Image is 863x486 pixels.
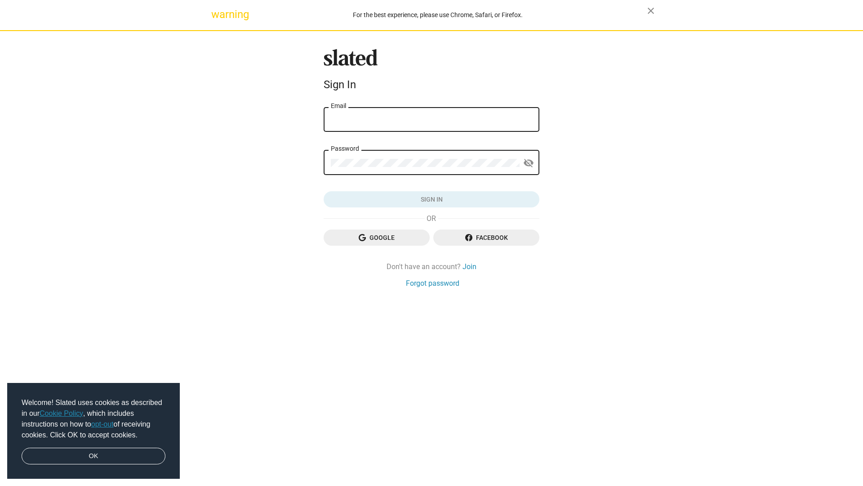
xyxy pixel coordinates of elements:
span: Welcome! Slated uses cookies as described in our , which includes instructions on how to of recei... [22,397,165,441]
span: Google [331,229,423,246]
div: Don't have an account? [324,262,539,271]
div: For the best experience, please use Chrome, Safari, or Firefox. [228,9,647,21]
button: Facebook [433,229,539,246]
span: Facebook [440,229,532,246]
a: Forgot password [406,279,459,288]
a: Cookie Policy [40,409,83,417]
button: Google [324,229,430,246]
div: Sign In [324,78,539,91]
mat-icon: visibility_off [523,156,534,170]
mat-icon: warning [211,9,222,20]
mat-icon: close [645,5,656,16]
a: Join [463,262,476,271]
a: opt-out [91,420,114,428]
sl-branding: Sign In [324,49,539,95]
button: Show password [520,154,538,172]
div: cookieconsent [7,383,180,479]
a: dismiss cookie message [22,448,165,465]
